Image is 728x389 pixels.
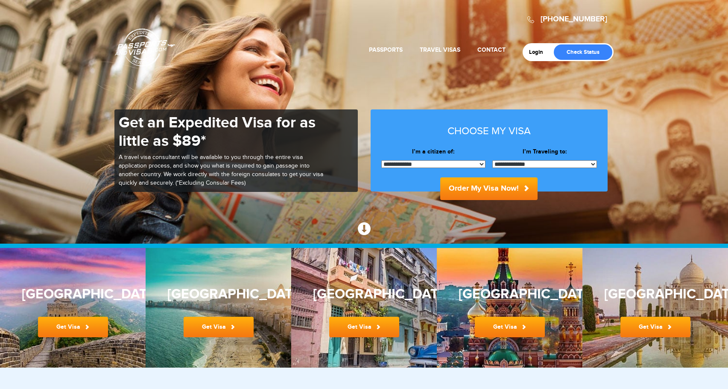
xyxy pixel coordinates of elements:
button: Order My Visa Now! [440,177,538,200]
label: I’m Traveling to: [492,147,597,156]
h3: [GEOGRAPHIC_DATA] [313,287,415,302]
label: I’m a citizen of: [381,147,486,156]
a: Travel Visas [420,46,460,53]
a: Passports [369,46,403,53]
a: Login [529,49,549,56]
a: Check Status [554,44,612,60]
a: Get Visa [184,317,254,337]
a: Get Visa [620,317,690,337]
h3: [GEOGRAPHIC_DATA] [604,287,707,302]
h3: Choose my visa [381,126,597,137]
h1: Get an Expedited Visa for as little as $89* [119,114,324,150]
a: Get Visa [475,317,545,337]
p: A travel visa consultant will be available to you through the entire visa application process, an... [119,153,324,188]
a: Contact [477,46,506,53]
a: [PHONE_NUMBER] [541,15,607,24]
a: Passports & [DOMAIN_NAME] [115,28,175,67]
h3: [GEOGRAPHIC_DATA] [22,287,124,302]
h3: [GEOGRAPHIC_DATA] [167,287,270,302]
h3: [GEOGRAPHIC_DATA] [459,287,561,302]
a: Get Visa [329,317,399,337]
a: Get Visa [38,317,108,337]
